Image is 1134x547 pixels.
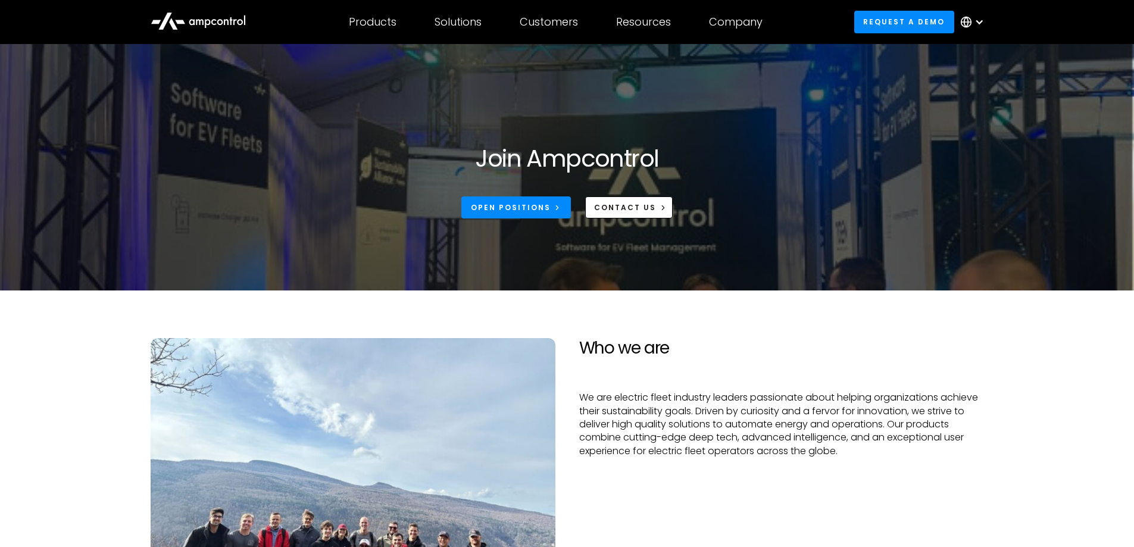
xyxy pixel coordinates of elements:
div: Open Positions [471,202,551,213]
p: We are electric fleet industry leaders passionate about helping organizations achieve their susta... [579,391,984,458]
h1: Join Ampcontrol [475,144,658,173]
a: CONTACT US [585,196,673,218]
div: Customers [520,15,578,29]
div: Products [349,15,396,29]
h2: Who we are [579,338,984,358]
div: Solutions [435,15,482,29]
div: Resources [616,15,671,29]
div: CONTACT US [594,202,656,213]
a: Request a demo [854,11,954,33]
div: Company [709,15,763,29]
a: Open Positions [461,196,571,218]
